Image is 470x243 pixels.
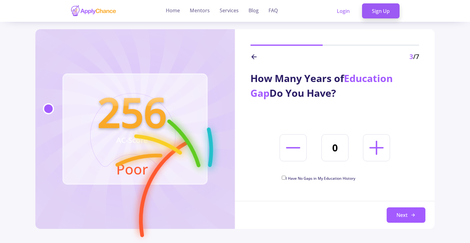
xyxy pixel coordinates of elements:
[116,135,148,145] text: AC-Score
[409,52,413,61] span: 3
[250,71,419,100] div: How Many Years of Do You Have?
[327,3,360,19] a: Login
[286,176,355,181] span: I Have No Gaps in My Education History
[413,52,419,61] span: /7
[250,72,393,100] span: Education Gap
[387,207,425,223] button: Next
[98,84,167,139] text: 256
[282,176,286,180] input: I Have No Gaps in My Education History
[70,5,117,17] img: applychance logo
[116,159,148,178] text: Poor
[362,3,400,19] a: Sign Up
